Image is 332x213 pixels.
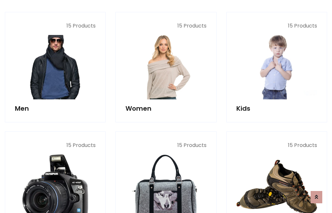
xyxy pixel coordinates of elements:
[125,141,206,149] p: 15 Products
[125,105,206,112] h5: Women
[236,105,317,112] h5: Kids
[15,141,96,149] p: 15 Products
[15,22,96,30] p: 15 Products
[236,22,317,30] p: 15 Products
[15,105,96,112] h5: Men
[236,141,317,149] p: 15 Products
[125,22,206,30] p: 15 Products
